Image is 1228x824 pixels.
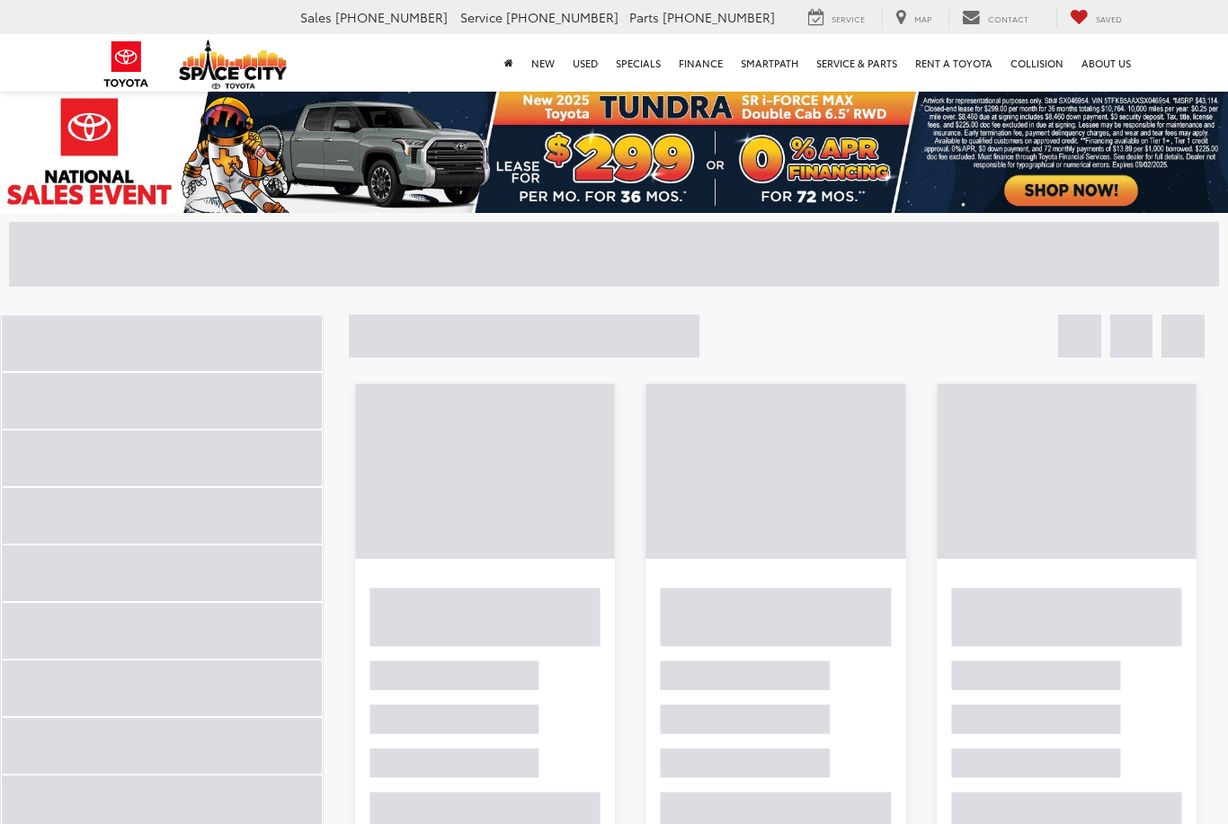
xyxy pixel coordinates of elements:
span: Parts [629,8,659,26]
a: Finance [670,34,732,92]
span: Map [914,13,931,24]
a: New [522,34,564,92]
a: Home [495,34,522,92]
span: Contact [988,13,1028,24]
a: Used [564,34,607,92]
span: [PHONE_NUMBER] [663,8,775,26]
span: Service [832,13,865,24]
span: [PHONE_NUMBER] [506,8,618,26]
a: Collision [1001,34,1072,92]
a: Service & Parts [807,34,906,92]
a: SmartPath [732,34,807,92]
a: My Saved Vehicles [1056,8,1135,28]
img: Toyota [93,35,160,93]
span: [PHONE_NUMBER] [335,8,448,26]
span: Saved [1096,13,1122,24]
a: Map [882,8,945,28]
a: Rent a Toyota [906,34,1001,92]
a: Contact [948,8,1042,28]
span: Service [460,8,503,26]
a: Specials [607,34,670,92]
span: Sales [300,8,332,26]
a: About Us [1072,34,1140,92]
img: Space City Toyota [179,40,287,89]
a: Service [795,8,878,28]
